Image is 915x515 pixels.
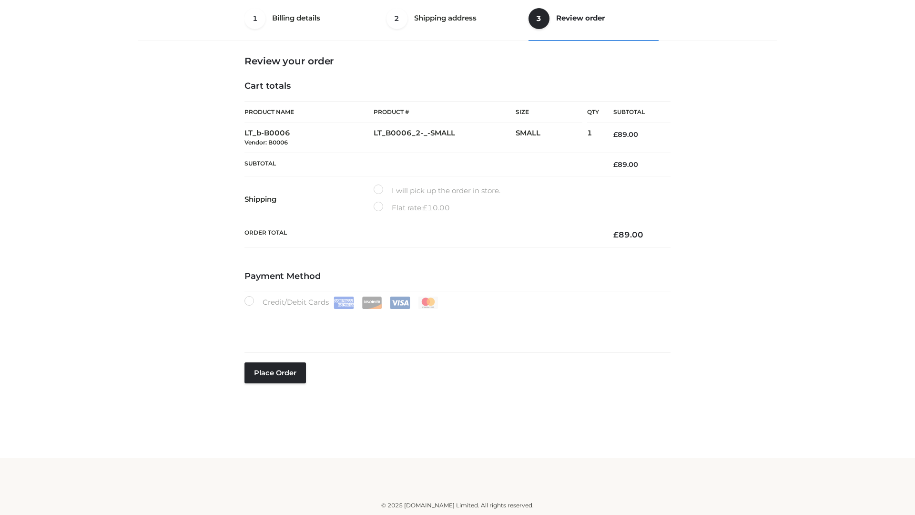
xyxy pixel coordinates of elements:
label: I will pick up the order in store. [374,185,500,197]
img: Mastercard [418,297,438,309]
h4: Payment Method [244,271,671,282]
td: SMALL [516,123,587,153]
th: Shipping [244,176,374,222]
th: Qty [587,101,599,123]
label: Credit/Debit Cards [244,296,439,309]
img: Visa [390,297,410,309]
th: Size [516,102,582,123]
button: Place order [244,362,306,383]
span: £ [613,230,619,239]
th: Product # [374,101,516,123]
td: LT_b-B0006 [244,123,374,153]
bdi: 10.00 [423,203,450,212]
iframe: Secure payment input frame [243,307,669,342]
img: Discover [362,297,382,309]
img: Amex [334,297,354,309]
td: LT_B0006_2-_-SMALL [374,123,516,153]
label: Flat rate: [374,202,450,214]
h4: Cart totals [244,81,671,92]
th: Order Total [244,222,599,247]
small: Vendor: B0006 [244,139,288,146]
td: 1 [587,123,599,153]
bdi: 89.00 [613,130,638,139]
bdi: 89.00 [613,230,643,239]
div: © 2025 [DOMAIN_NAME] Limited. All rights reserved. [142,501,773,510]
span: £ [613,130,618,139]
span: £ [613,160,618,169]
span: £ [423,203,427,212]
th: Subtotal [599,102,671,123]
th: Subtotal [244,153,599,176]
h3: Review your order [244,55,671,67]
bdi: 89.00 [613,160,638,169]
th: Product Name [244,101,374,123]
